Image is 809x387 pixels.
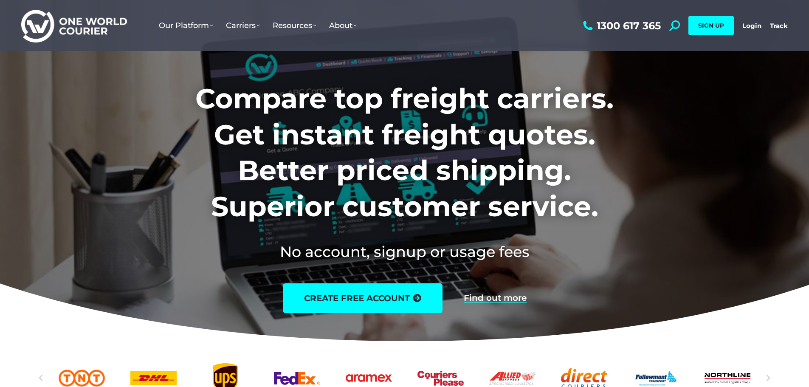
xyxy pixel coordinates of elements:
a: Carriers [220,12,266,39]
h1: Compare top freight carriers. Get instant freight quotes. Better priced shipping. Superior custom... [139,81,670,224]
a: About [323,12,363,39]
a: SIGN UP [688,16,734,35]
a: Find out more [464,294,527,303]
a: Our Platform [152,12,220,39]
span: SIGN UP [698,22,724,29]
a: create free account [283,283,443,313]
span: About [329,21,357,30]
span: Resources [273,21,316,30]
a: Resources [266,12,323,39]
a: Track [770,22,788,30]
span: Our Platform [159,21,213,30]
a: Login [742,22,761,30]
img: One World Courier [21,8,127,43]
a: 1300 617 365 [581,20,661,31]
h2: No account, signup or usage fees [139,241,670,262]
span: Carriers [226,21,260,30]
